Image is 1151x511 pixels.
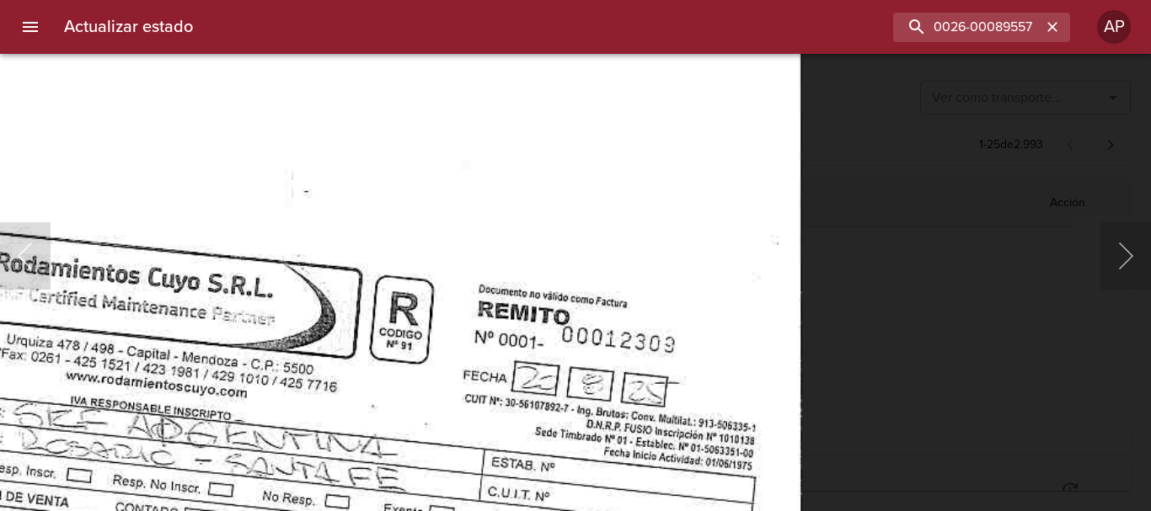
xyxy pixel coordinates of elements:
[1097,10,1131,44] div: AP
[10,7,51,47] button: menu
[893,13,1041,42] input: buscar
[64,13,193,40] h6: Actualizar estado
[1100,222,1151,290] button: Siguiente
[1097,10,1131,44] div: Abrir información de usuario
